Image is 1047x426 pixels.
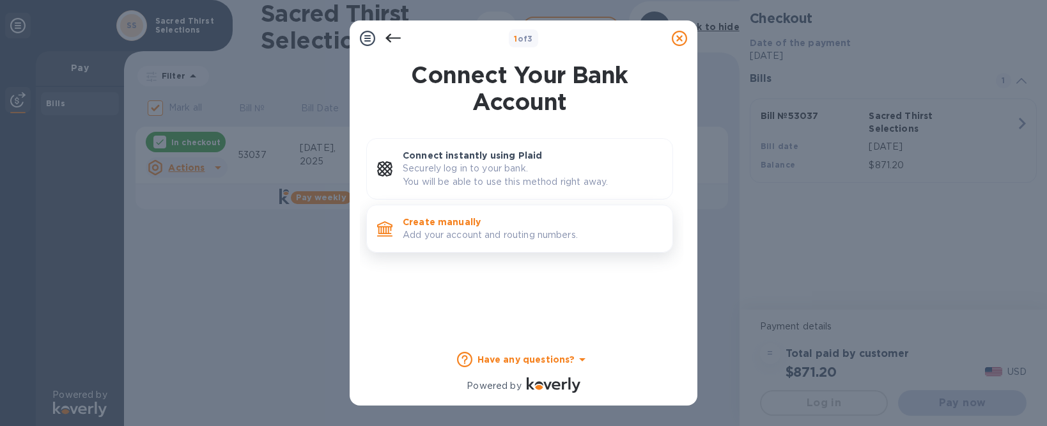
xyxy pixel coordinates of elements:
[403,149,662,162] p: Connect instantly using Plaid
[403,216,662,228] p: Create manually
[514,34,533,43] b: of 3
[514,34,517,43] span: 1
[403,228,662,242] p: Add your account and routing numbers.
[403,162,662,189] p: Securely log in to your bank. You will be able to use this method right away.
[477,354,575,365] b: Have any questions?
[467,379,521,393] p: Powered by
[361,61,678,115] h1: Connect Your Bank Account
[527,377,580,393] img: Logo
